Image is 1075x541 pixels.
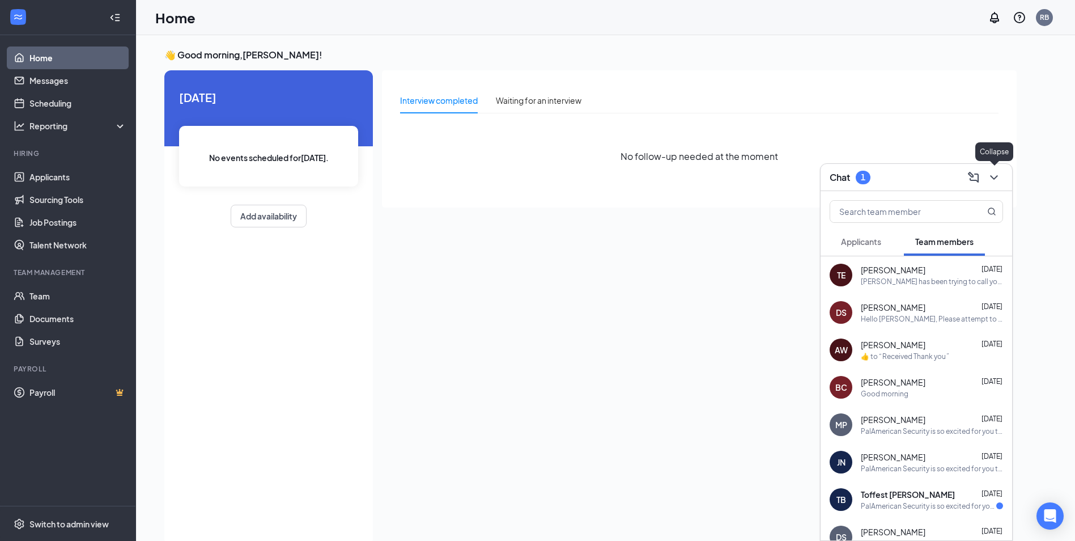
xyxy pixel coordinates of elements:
[29,166,126,188] a: Applicants
[29,47,126,69] a: Home
[861,526,925,538] span: [PERSON_NAME]
[29,518,109,530] div: Switch to admin view
[988,11,1001,24] svg: Notifications
[109,12,121,23] svg: Collapse
[14,364,124,374] div: Payroll
[29,307,126,330] a: Documents
[861,277,1003,286] div: [PERSON_NAME] has been trying to call you. I will send him your information
[987,207,996,216] svg: MagnifyingGlass
[836,307,847,318] div: DS
[981,377,1002,386] span: [DATE]
[861,377,925,388] span: [PERSON_NAME]
[29,285,126,307] a: Team
[14,518,25,530] svg: Settings
[861,389,908,399] div: Good morning
[1036,502,1064,530] div: Open Intercom Messenger
[209,151,329,164] span: No events scheduled for [DATE] .
[14,149,124,158] div: Hiring
[155,8,196,27] h1: Home
[400,94,478,107] div: Interview completed
[29,120,127,132] div: Reporting
[496,94,581,107] div: Waiting for an interview
[981,452,1002,460] span: [DATE]
[164,49,1017,61] h3: 👋 Good morning, [PERSON_NAME] !
[29,381,126,404] a: PayrollCrown
[841,236,881,247] span: Applicants
[861,352,949,361] div: ​👍​ to “ Received Thank you ”
[179,88,358,106] span: [DATE]
[985,168,1003,187] button: ChevronDown
[964,168,983,187] button: ComposeMessage
[981,340,1002,348] span: [DATE]
[861,302,925,313] span: [PERSON_NAME]
[861,464,1003,474] div: PalAmerican Security is so excited for you to join our team! Do you know anyone else who might be...
[29,69,126,92] a: Messages
[29,188,126,211] a: Sourcing Tools
[861,489,955,500] span: Toffest [PERSON_NAME]
[861,501,996,511] div: PalAmerican Security is so excited for you to join our team! Do you know anyone else who might be...
[231,205,307,227] button: Add availability
[967,171,980,184] svg: ComposeMessage
[12,11,24,23] svg: WorkstreamLogo
[981,489,1002,498] span: [DATE]
[861,339,925,350] span: [PERSON_NAME]
[861,264,925,276] span: [PERSON_NAME]
[835,382,847,393] div: BC
[981,302,1002,311] span: [DATE]
[915,236,974,247] span: Team members
[14,268,124,277] div: Team Management
[29,330,126,353] a: Surveys
[29,234,126,256] a: Talent Network
[621,149,778,163] span: No follow-up needed at the moment
[981,415,1002,423] span: [DATE]
[975,142,1013,161] div: Collapse
[837,269,845,281] div: TE
[1040,12,1049,22] div: RB
[981,527,1002,535] span: [DATE]
[29,92,126,115] a: Scheduling
[29,211,126,234] a: Job Postings
[835,344,848,356] div: AW
[861,414,925,425] span: [PERSON_NAME]
[981,265,1002,273] span: [DATE]
[861,426,1003,436] div: PalAmerican Security is so excited for you to join our team! Do you know anyone else who might be...
[837,457,845,468] div: JN
[861,172,865,182] div: 1
[830,201,964,222] input: Search team member
[830,171,850,184] h3: Chat
[1013,11,1026,24] svg: QuestionInfo
[987,171,1001,184] svg: ChevronDown
[861,314,1003,324] div: Hello [PERSON_NAME], Please attempt to complete the WOTC section of the onboarding forms again, a...
[835,419,847,430] div: MP
[14,120,25,132] svg: Analysis
[836,494,846,505] div: TB
[861,451,925,463] span: [PERSON_NAME]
